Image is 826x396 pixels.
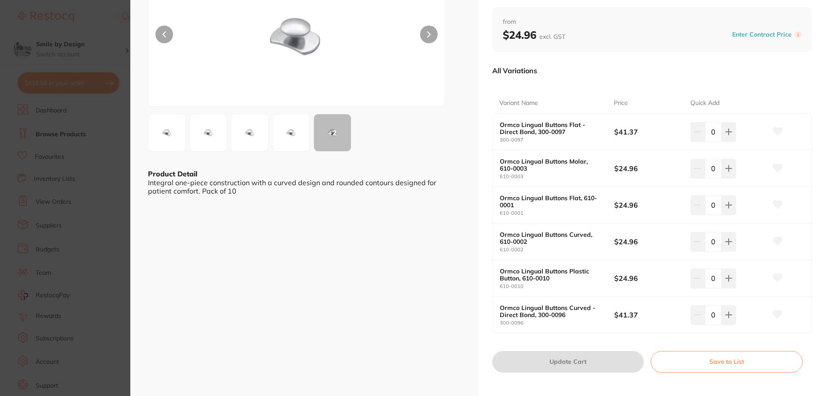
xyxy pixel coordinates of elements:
small: 300-0097 [500,137,614,143]
img: cGctNjEzNjg [275,117,307,149]
small: 610-0003 [500,174,614,179]
b: Ormco Lingual Buttons Molar, 610-0003 [500,158,603,172]
b: $41.37 [614,310,683,320]
b: Product Detail [148,169,197,178]
div: Integral one-piece construction with a curved design and rounded contours designed for patient co... [148,179,461,195]
p: All Variations [492,66,537,75]
label: i [794,31,801,38]
small: 610-0002 [500,247,614,253]
small: 610-0010 [500,284,614,289]
b: $41.37 [614,127,683,137]
small: 300-0096 [500,320,614,326]
p: Price [614,99,628,108]
button: Enter Contract Price [730,30,794,39]
img: cGctNjEzNzA [192,117,224,149]
b: $24.96 [614,237,683,247]
b: Ormco Lingual Buttons Curved, 610-0002 [500,231,603,245]
small: 610-0001 [500,210,614,216]
button: Update Cart [492,351,644,372]
img: cGctNjEzNjc [234,117,265,149]
b: Ormco Lingual Buttons Plastic Button, 610-0010 [500,268,603,282]
button: Save to List [651,351,803,372]
b: Ormco Lingual Buttons Flat, 610-0001 [500,194,603,209]
b: $24.96 [614,200,683,210]
p: Variant Name [499,99,538,108]
button: +2 [313,114,351,152]
b: Ormco Lingual Buttons Curved - Direct Bond, 300-0096 [500,304,603,318]
b: $24.96 [614,273,683,283]
div: + 2 [314,114,351,151]
b: Ormco Lingual Buttons Flat - Direct Bond, 300-0097 [500,121,603,135]
p: Quick Add [690,99,719,108]
b: $24.96 [614,164,683,173]
span: excl. GST [539,33,565,41]
img: cGctNjEzNjY [151,117,183,149]
b: $24.96 [503,28,565,41]
span: from [503,18,801,26]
